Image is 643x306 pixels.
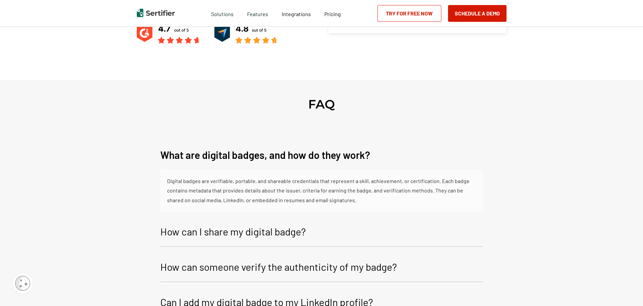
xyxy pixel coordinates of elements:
a: G2 - Sertifier [137,24,201,45]
span: Solutions [211,9,234,17]
img: Sertifier G2 Score [137,24,201,44]
a: Integrations [282,9,311,17]
img: Cookie Popup Icon [15,276,30,291]
span: Features [247,9,268,17]
span: Pricing [324,11,341,17]
p: How can I share my digital badge? [160,223,306,239]
iframe: Chat Widget [609,274,643,306]
div: Digital badges are verifiable, portable, and shareable credentials that represent a skill, achiev... [167,176,476,205]
p: How can someone verify the authenticity of my badge? [160,259,397,275]
button: What are digital badges, and how do they work? [160,142,483,170]
a: Pricing [324,9,341,17]
img: Sertifier | Digital Credentialing Platform [137,9,175,17]
a: Try for Free Now [377,5,441,22]
a: Capterra - Sertifier [214,24,278,45]
span: Integrations [282,11,311,17]
img: Sertifier Capterra Score [214,24,278,44]
h2: FAQ [308,97,335,112]
button: How can someone verify the authenticity of my badge? [160,254,483,282]
button: How can I share my digital badge? [160,218,483,247]
div: What are digital badges, and how do they work? [160,170,483,212]
button: Schedule a Demo [448,5,507,22]
p: What are digital badges, and how do they work? [160,147,370,163]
